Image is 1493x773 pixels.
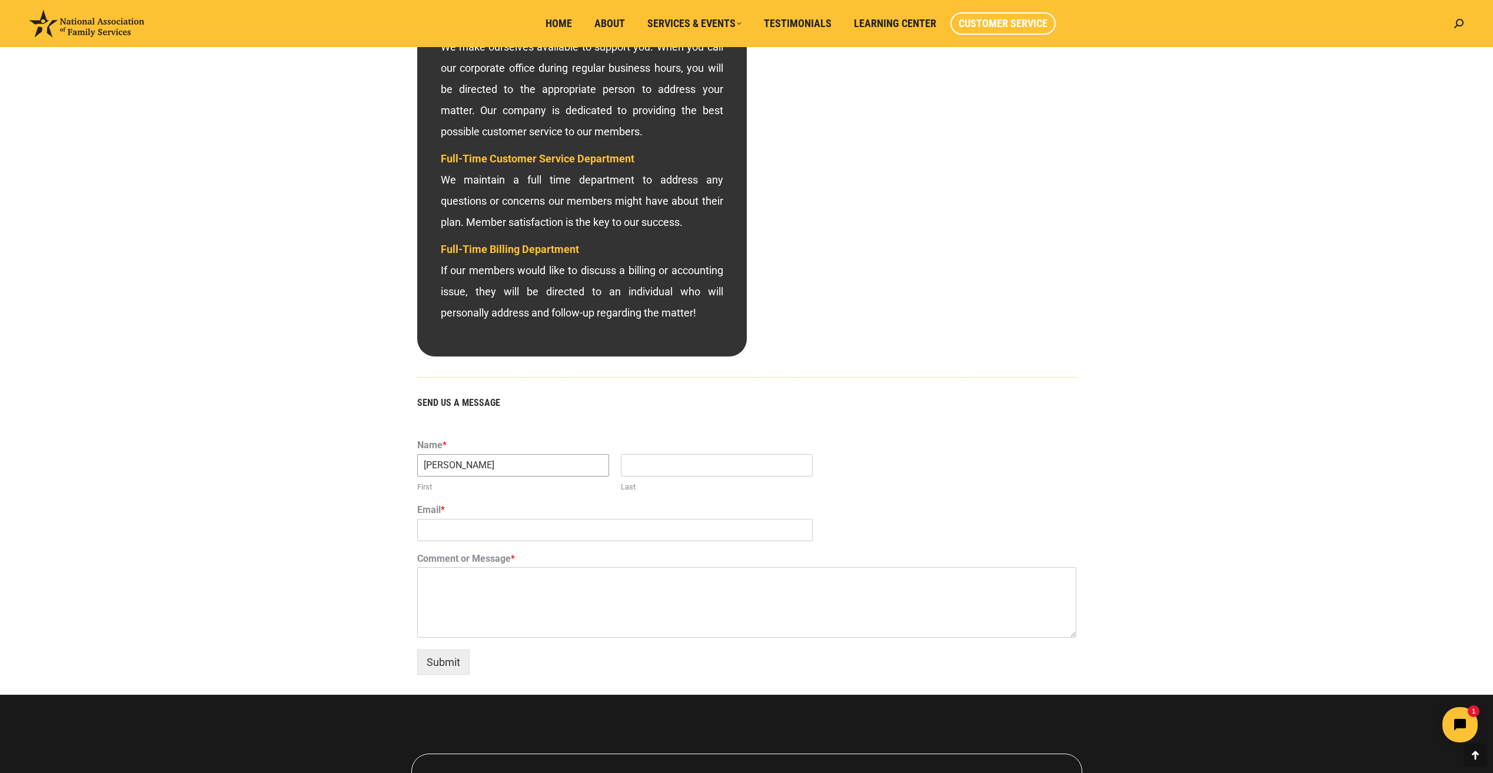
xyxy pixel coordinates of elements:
[846,12,945,35] a: Learning Center
[854,17,936,30] span: Learning Center
[546,17,572,30] span: Home
[621,482,813,492] label: Last
[764,17,832,30] span: Testimonials
[441,152,634,165] span: Full-Time Customer Service Department
[441,152,723,228] span: We maintain a full time department to address any questions or concerns our members might have ab...
[594,17,625,30] span: About
[1285,697,1488,752] iframe: Tidio Chat
[441,243,579,255] span: Full-Time Billing Department
[417,649,470,675] button: Submit
[417,504,1076,517] label: Email
[537,12,580,35] a: Home
[950,12,1056,35] a: Customer Service
[441,243,723,319] span: If our members would like to discuss a billing or accounting issue, they will be directed to an i...
[417,398,1076,408] h5: SEND US A MESSAGE
[417,439,1076,452] label: Name
[647,17,741,30] span: Services & Events
[586,12,633,35] a: About
[417,482,609,492] label: First
[756,12,840,35] a: Testimonials
[29,10,144,37] img: National Association of Family Services
[417,553,1076,565] label: Comment or Message
[959,17,1048,30] span: Customer Service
